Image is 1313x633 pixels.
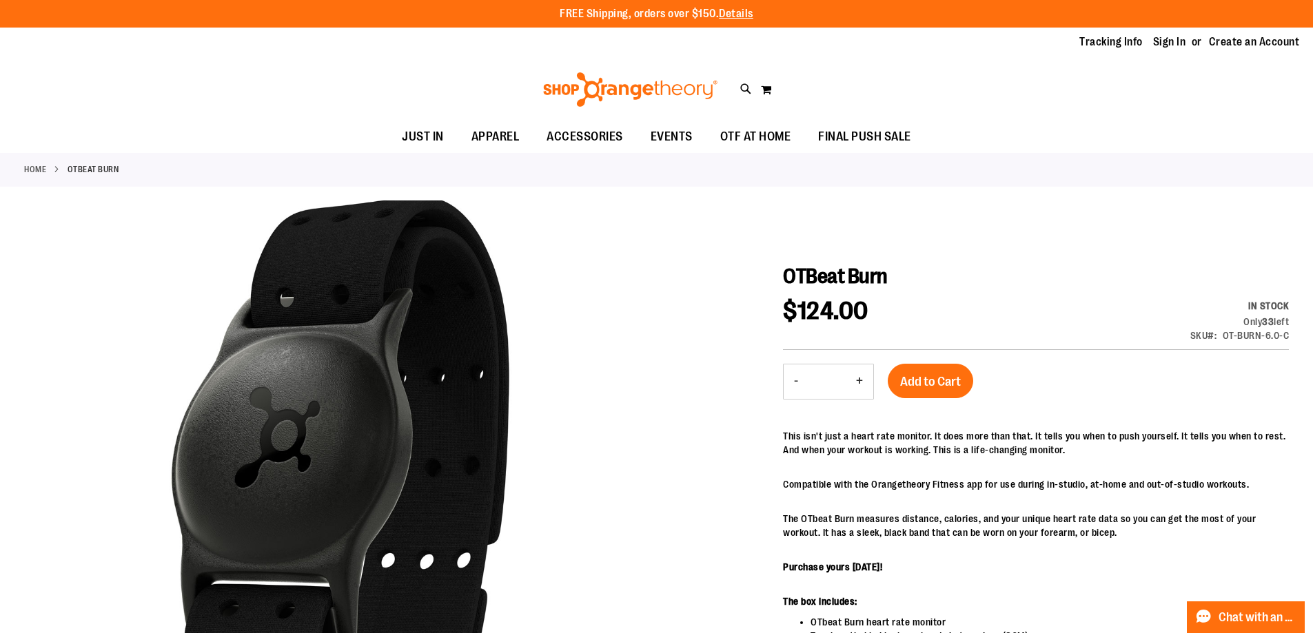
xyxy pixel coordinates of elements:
[1248,300,1289,311] span: In stock
[719,8,753,20] a: Details
[1190,299,1290,313] div: Availability
[784,364,808,399] button: Decrease product quantity
[471,121,520,152] span: APPAREL
[783,561,882,572] b: Purchase yours [DATE]!
[402,121,444,152] span: JUST IN
[1190,330,1217,341] strong: SKU
[637,121,706,153] a: EVENTS
[720,121,791,152] span: OTF AT HOME
[783,429,1289,457] p: This isn't just a heart rate monitor. It does more than that. It tells you when to push yourself....
[651,121,693,152] span: EVENTS
[24,163,46,176] a: Home
[783,512,1289,539] p: The OTbeat Burn measures distance, calories, and your unique heart rate data so you can get the m...
[560,6,753,22] p: FREE Shipping, orders over $150.
[1262,316,1274,327] strong: 33
[1223,329,1290,342] div: OT-BURN-6.0-C
[706,121,805,152] a: OTF AT HOME
[888,364,973,398] button: Add to Cart
[846,364,873,399] button: Increase product quantity
[804,121,925,153] a: FINAL PUSH SALE
[1190,315,1290,329] div: Only 33 left
[541,72,720,107] img: Shop Orangetheory
[533,121,637,153] a: ACCESSORIES
[458,121,533,153] a: APPAREL
[1187,601,1305,633] button: Chat with an Expert
[783,264,888,288] span: OTBeat Burn
[1153,34,1186,50] a: Sign In
[388,121,458,153] a: JUST IN
[783,596,857,607] b: The box includes:
[900,374,961,389] span: Add to Cart
[808,365,846,398] input: Product quantity
[783,297,868,325] span: $124.00
[1079,34,1143,50] a: Tracking Info
[68,163,119,176] strong: OTBeat Burn
[1209,34,1300,50] a: Create an Account
[818,121,911,152] span: FINAL PUSH SALE
[783,477,1289,491] p: Compatible with the Orangetheory Fitness app for use during in-studio, at-home and out-of-studio ...
[1219,611,1296,624] span: Chat with an Expert
[547,121,623,152] span: ACCESSORIES
[811,615,1289,629] li: OTbeat Burn heart rate monitor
